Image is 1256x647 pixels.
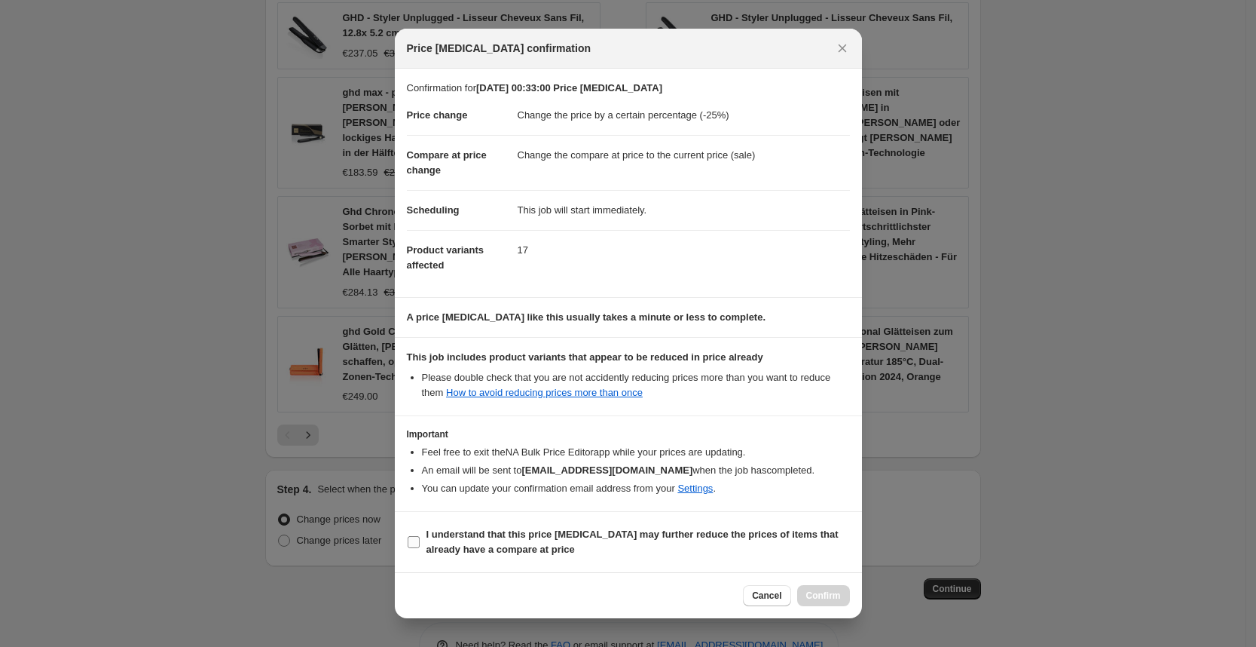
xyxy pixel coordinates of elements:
span: Scheduling [407,204,460,216]
h3: Important [407,428,850,440]
dd: This job will start immediately. [518,190,850,230]
span: Price [MEDICAL_DATA] confirmation [407,41,591,56]
button: Cancel [743,585,790,606]
span: Cancel [752,590,781,602]
p: Confirmation for [407,81,850,96]
span: Compare at price change [407,149,487,176]
li: Feel free to exit the NA Bulk Price Editor app while your prices are updating. [422,445,850,460]
li: You can update your confirmation email address from your . [422,481,850,496]
span: Price change [407,109,468,121]
b: This job includes product variants that appear to be reduced in price already [407,351,763,363]
a: Settings [677,483,713,494]
b: [EMAIL_ADDRESS][DOMAIN_NAME] [521,465,692,476]
dd: Change the price by a certain percentage (-25%) [518,96,850,135]
b: [DATE] 00:33:00 Price [MEDICAL_DATA] [476,82,662,94]
b: I understand that this price [MEDICAL_DATA] may further reduce the prices of items that already h... [426,529,839,555]
b: A price [MEDICAL_DATA] like this usually takes a minute or less to complete. [407,311,766,323]
dd: 17 [518,230,850,270]
dd: Change the compare at price to the current price (sale) [518,135,850,175]
button: Close [832,38,853,59]
li: Please double check that you are not accidently reducing prices more than you want to reduce them [422,370,850,400]
a: How to avoid reducing prices more than once [446,387,643,398]
li: An email will be sent to when the job has completed . [422,463,850,478]
span: Product variants affected [407,244,484,271]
